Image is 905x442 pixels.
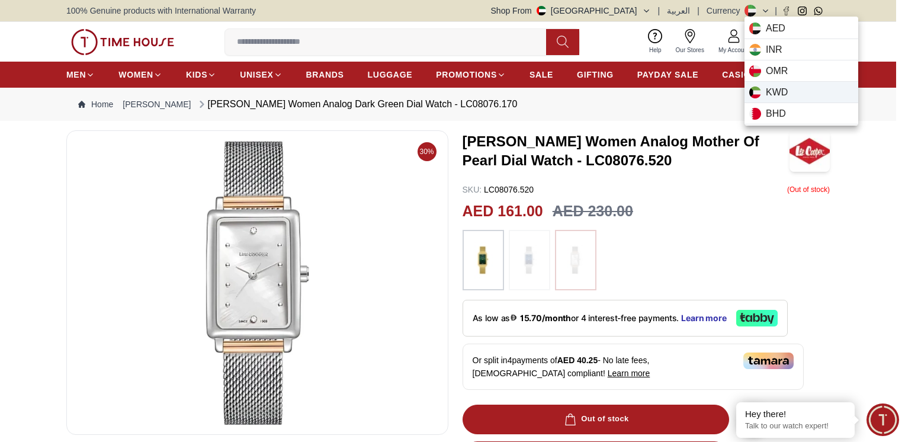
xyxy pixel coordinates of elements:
span: KWD [766,85,788,100]
div: Chat Widget [867,403,899,436]
div: Hey there! [745,408,846,420]
span: INR [766,43,782,57]
span: OMR [766,64,788,78]
p: Talk to our watch expert! [745,421,846,431]
span: AED [766,21,785,36]
span: BHD [766,107,786,121]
